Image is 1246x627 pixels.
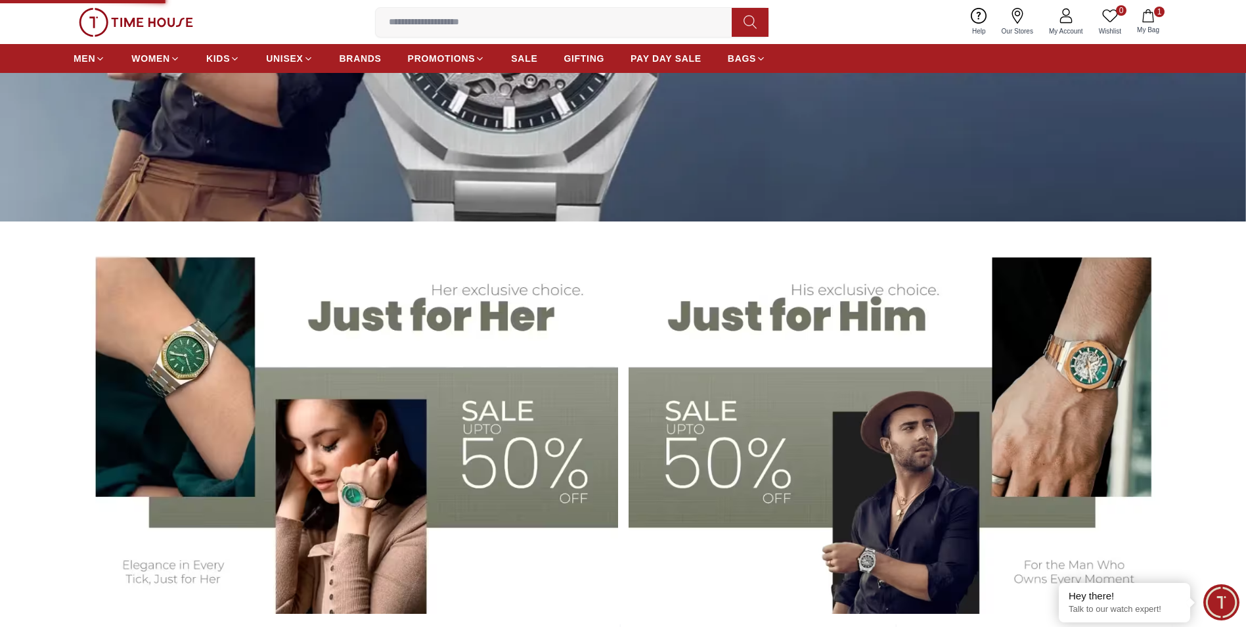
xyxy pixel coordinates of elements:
span: My Bag [1132,25,1165,35]
span: BAGS [728,52,756,65]
span: GIFTING [564,52,604,65]
a: Women's Watches Banner [74,235,618,614]
a: UNISEX [266,47,313,70]
a: Our Stores [994,5,1041,39]
a: KIDS [206,47,240,70]
span: 0 [1116,5,1126,16]
a: PAY DAY SALE [631,47,701,70]
a: SALE [511,47,537,70]
a: GIFTING [564,47,604,70]
div: Hey there! [1069,590,1180,603]
a: BRANDS [340,47,382,70]
span: My Account [1044,26,1088,36]
span: SALE [511,52,537,65]
img: Men's Watches Banner [629,235,1173,614]
img: Women's Watches Banner [74,235,618,613]
span: UNISEX [266,52,303,65]
a: BAGS [728,47,766,70]
span: MEN [74,52,95,65]
a: 0Wishlist [1091,5,1129,39]
span: 1 [1154,7,1165,17]
span: PAY DAY SALE [631,52,701,65]
span: PROMOTIONS [408,52,476,65]
a: Help [964,5,994,39]
span: Help [967,26,991,36]
span: KIDS [206,52,230,65]
span: WOMEN [131,52,170,65]
span: Our Stores [996,26,1038,36]
a: PROMOTIONS [408,47,485,70]
img: ... [79,8,193,37]
div: Chat Widget [1203,584,1239,620]
span: Wishlist [1094,26,1126,36]
a: MEN [74,47,105,70]
p: Talk to our watch expert! [1069,604,1180,615]
button: 1My Bag [1129,7,1167,37]
span: BRANDS [340,52,382,65]
a: WOMEN [131,47,180,70]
